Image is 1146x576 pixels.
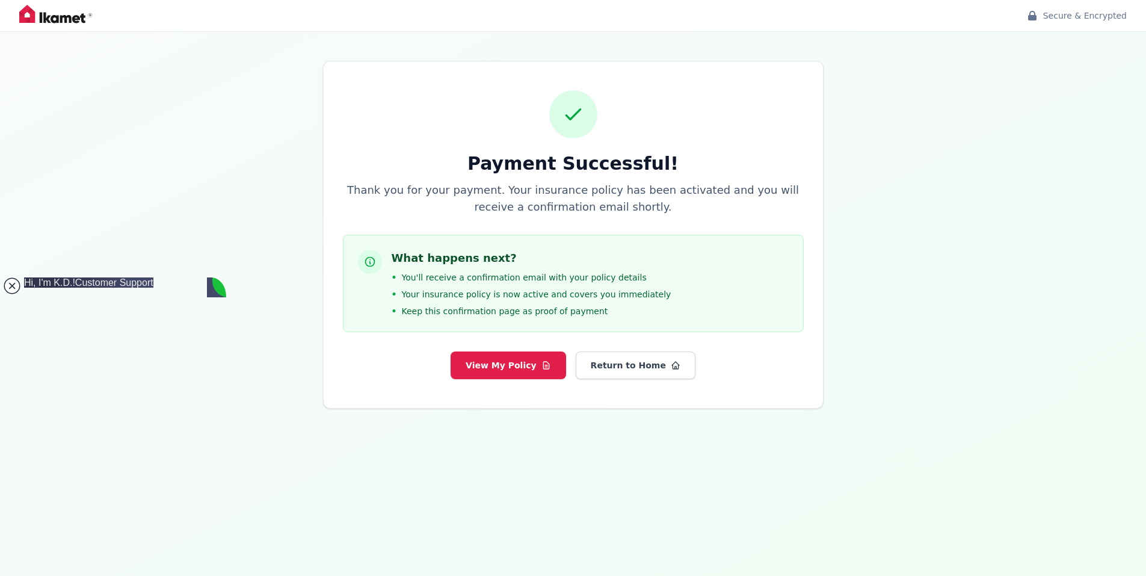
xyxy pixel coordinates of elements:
[401,271,646,283] span: You'll receive a confirmation email with your policy details
[451,351,566,379] button: View My Policy
[1043,10,1127,22] span: Secure & Encrypted
[392,250,671,267] h3: What happens next?
[401,305,608,317] span: Keep this confirmation page as proof of payment
[401,288,671,300] span: Your insurance policy is now active and covers you immediately
[392,305,397,317] span: •
[343,182,804,215] p: Thank you for your payment. Your insurance policy has been activated and you will receive a confi...
[343,153,804,175] h1: Payment Successful!
[392,288,397,300] span: •
[392,271,397,283] span: •
[19,5,93,26] img: IKAMET Logo
[576,351,695,379] button: Return to Home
